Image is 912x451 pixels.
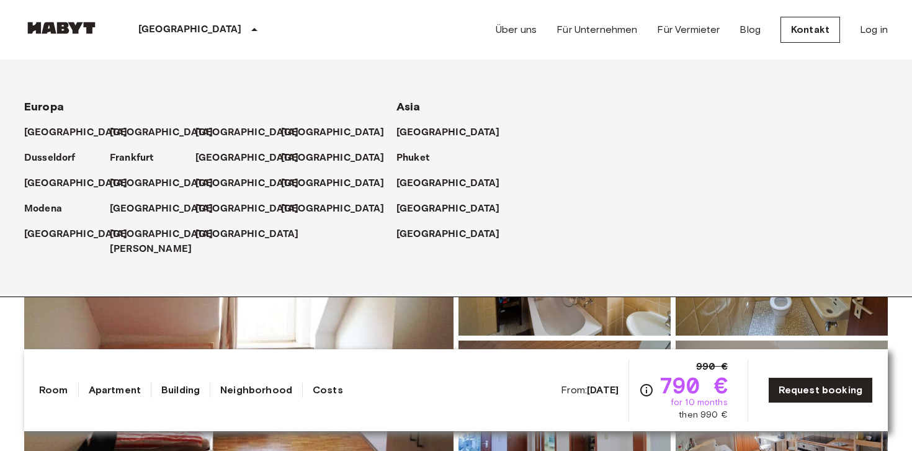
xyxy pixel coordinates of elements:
[281,151,397,166] a: [GEOGRAPHIC_DATA]
[110,202,226,217] a: [GEOGRAPHIC_DATA]
[220,383,292,398] a: Neighborhood
[396,176,512,191] a: [GEOGRAPHIC_DATA]
[281,125,385,140] p: [GEOGRAPHIC_DATA]
[195,202,299,217] p: [GEOGRAPHIC_DATA]
[860,22,888,37] a: Log in
[110,176,226,191] a: [GEOGRAPHIC_DATA]
[138,22,242,37] p: [GEOGRAPHIC_DATA]
[396,202,500,217] p: [GEOGRAPHIC_DATA]
[768,377,873,403] a: Request booking
[110,125,213,140] p: [GEOGRAPHIC_DATA]
[195,151,311,166] a: [GEOGRAPHIC_DATA]
[110,151,166,166] a: Frankfurt
[195,202,311,217] a: [GEOGRAPHIC_DATA]
[24,202,62,217] p: Modena
[671,396,728,409] span: for 10 months
[740,22,761,37] a: Blog
[496,22,537,37] a: Über uns
[639,383,654,398] svg: Check cost overview for full price breakdown. Please note that discounts apply to new joiners onl...
[110,125,226,140] a: [GEOGRAPHIC_DATA]
[161,383,200,398] a: Building
[281,176,397,191] a: [GEOGRAPHIC_DATA]
[24,125,128,140] p: [GEOGRAPHIC_DATA]
[696,359,728,374] span: 990 €
[195,227,311,242] a: [GEOGRAPHIC_DATA]
[39,383,68,398] a: Room
[195,151,299,166] p: [GEOGRAPHIC_DATA]
[780,17,840,43] a: Kontakt
[587,384,619,396] b: [DATE]
[657,22,720,37] a: Für Vermieter
[659,374,728,396] span: 790 €
[195,125,311,140] a: [GEOGRAPHIC_DATA]
[396,176,500,191] p: [GEOGRAPHIC_DATA]
[281,125,397,140] a: [GEOGRAPHIC_DATA]
[281,202,385,217] p: [GEOGRAPHIC_DATA]
[195,176,299,191] p: [GEOGRAPHIC_DATA]
[24,100,64,114] span: Europa
[195,125,299,140] p: [GEOGRAPHIC_DATA]
[281,202,397,217] a: [GEOGRAPHIC_DATA]
[679,409,728,421] span: then 990 €
[110,176,213,191] p: [GEOGRAPHIC_DATA]
[396,202,512,217] a: [GEOGRAPHIC_DATA]
[396,125,500,140] p: [GEOGRAPHIC_DATA]
[110,151,153,166] p: Frankfurt
[24,151,76,166] p: Dusseldorf
[24,176,128,191] p: [GEOGRAPHIC_DATA]
[396,125,512,140] a: [GEOGRAPHIC_DATA]
[396,151,429,166] p: Phuket
[89,383,141,398] a: Apartment
[24,227,128,242] p: [GEOGRAPHIC_DATA]
[195,227,299,242] p: [GEOGRAPHIC_DATA]
[396,227,512,242] a: [GEOGRAPHIC_DATA]
[396,100,421,114] span: Asia
[557,22,637,37] a: Für Unternehmen
[561,383,619,397] span: From:
[24,22,99,34] img: Habyt
[110,227,213,257] p: [GEOGRAPHIC_DATA][PERSON_NAME]
[396,151,442,166] a: Phuket
[110,202,213,217] p: [GEOGRAPHIC_DATA]
[24,125,140,140] a: [GEOGRAPHIC_DATA]
[195,176,311,191] a: [GEOGRAPHIC_DATA]
[24,176,140,191] a: [GEOGRAPHIC_DATA]
[110,227,226,257] a: [GEOGRAPHIC_DATA][PERSON_NAME]
[24,202,74,217] a: Modena
[24,227,140,242] a: [GEOGRAPHIC_DATA]
[396,227,500,242] p: [GEOGRAPHIC_DATA]
[313,383,343,398] a: Costs
[281,176,385,191] p: [GEOGRAPHIC_DATA]
[281,151,385,166] p: [GEOGRAPHIC_DATA]
[24,151,88,166] a: Dusseldorf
